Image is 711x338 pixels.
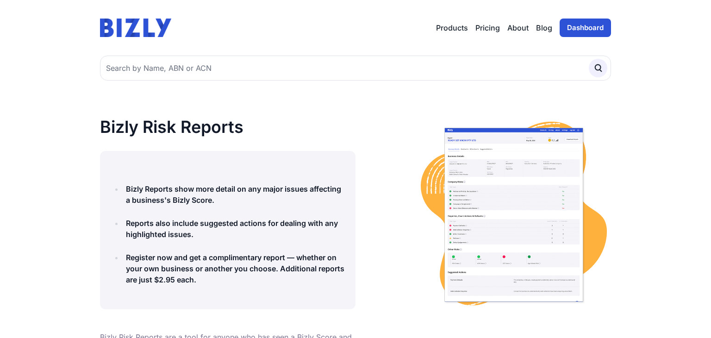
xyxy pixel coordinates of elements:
h4: Bizly Reports show more detail on any major issues affecting a business's Bizly Score. [126,183,344,206]
h4: Reports also include suggested actions for dealing with any highlighted issues. [126,218,344,240]
a: Blog [536,22,552,33]
h1: Bizly Risk Reports [100,118,355,136]
button: Products [436,22,468,33]
img: report [417,118,611,312]
a: About [507,22,529,33]
a: Dashboard [560,19,611,37]
input: Search by Name, ABN or ACN [100,56,611,81]
h4: Register now and get a complimentary report — whether on your own business or another you choose.... [126,252,344,285]
a: Pricing [475,22,500,33]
